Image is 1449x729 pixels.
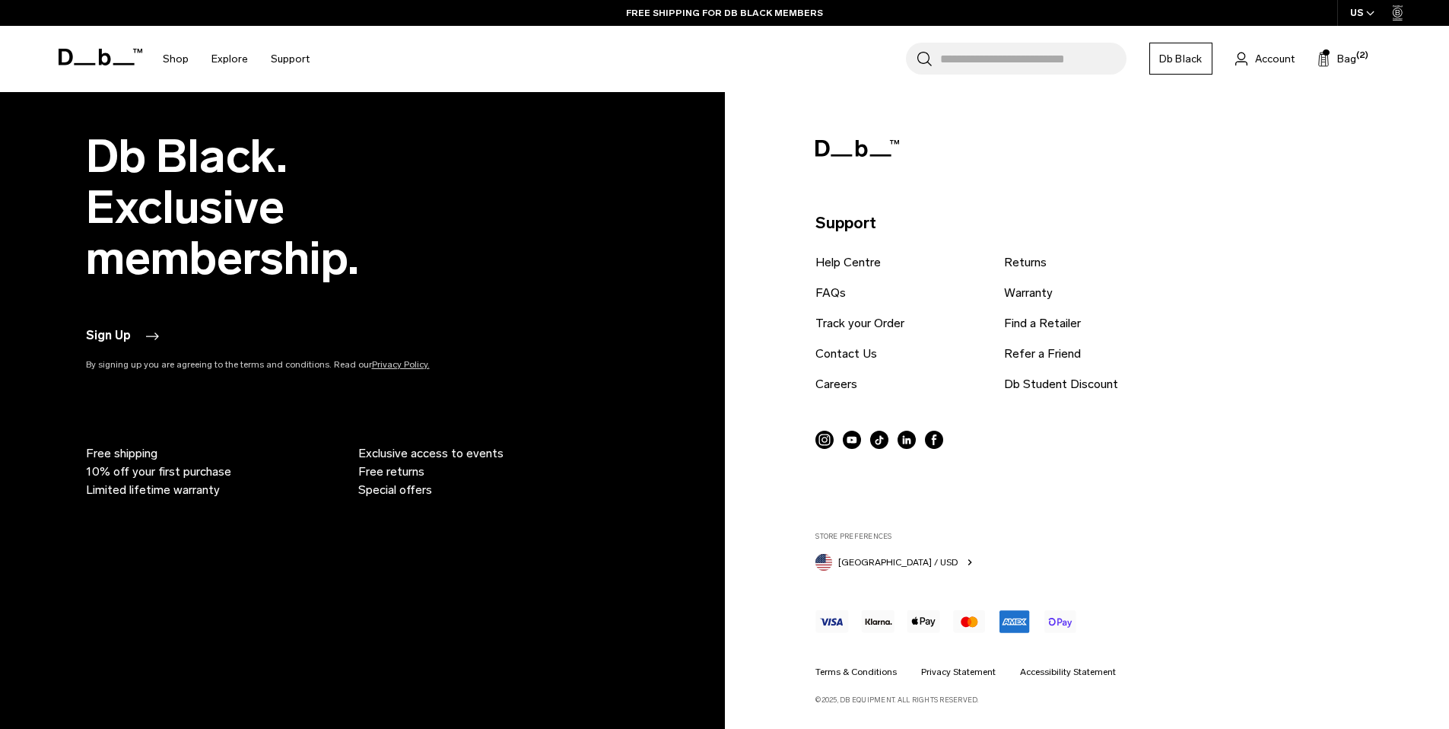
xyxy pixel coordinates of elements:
a: FREE SHIPPING FOR DB BLACK MEMBERS [626,6,823,20]
a: Privacy Statement [921,665,996,679]
p: ©2025, Db Equipment. All rights reserved. [815,689,1348,705]
h2: Db Black. Exclusive membership. [86,131,497,284]
span: [GEOGRAPHIC_DATA] / USD [838,556,958,569]
span: (2) [1356,49,1368,62]
img: United States [815,554,832,571]
button: Bag (2) [1317,49,1356,68]
a: Help Centre [815,253,881,272]
a: Accessibility Statement [1020,665,1116,679]
a: Shop [163,32,189,86]
a: Explore [211,32,248,86]
span: Limited lifetime warranty [86,481,220,499]
span: Account [1255,51,1295,67]
button: United States [GEOGRAPHIC_DATA] / USD [815,551,976,571]
a: Db Black [1149,43,1212,75]
a: Account [1235,49,1295,68]
a: Careers [815,375,857,393]
span: Exclusive access to events [358,444,504,463]
span: Bag [1337,51,1356,67]
p: By signing up you are agreeing to the terms and conditions. Read our [86,358,497,371]
span: Free shipping [86,444,157,463]
button: Sign Up [86,327,161,345]
span: 10% off your first purchase [86,463,231,481]
label: Store Preferences [815,531,1348,542]
span: Special offers [358,481,432,499]
a: Terms & Conditions [815,665,897,679]
a: Db Student Discount [1004,375,1118,393]
a: Support [271,32,310,86]
span: Free returns [358,463,424,481]
a: Refer a Friend [1004,345,1081,363]
a: Returns [1004,253,1047,272]
a: Warranty [1004,284,1053,302]
a: Privacy Policy. [372,359,430,370]
a: Find a Retailer [1004,314,1081,333]
p: Support [815,211,1348,235]
a: Contact Us [815,345,877,363]
a: FAQs [815,284,846,302]
nav: Main Navigation [151,26,321,92]
a: Track your Order [815,314,904,333]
